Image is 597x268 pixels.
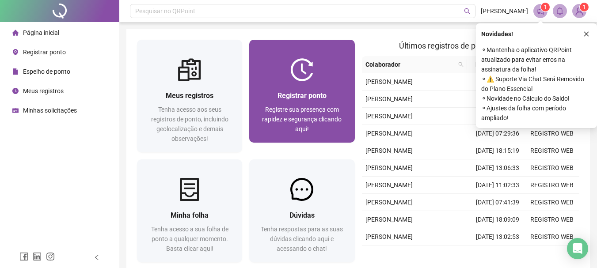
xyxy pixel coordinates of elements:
a: Registrar pontoRegistre sua presença com rapidez e segurança clicando aqui! [249,40,354,143]
td: REGISTRO WEB [525,142,579,159]
td: [DATE] 07:41:39 [471,194,525,211]
span: schedule [12,107,19,113]
span: ⚬ ⚠️ Suporte Via Chat Será Removido do Plano Essencial [481,74,592,94]
span: Minha folha [171,211,209,219]
span: [PERSON_NAME] [365,216,413,223]
img: 90490 [573,4,586,18]
span: notification [536,7,544,15]
span: Novidades ! [481,29,513,39]
span: [PERSON_NAME] [365,130,413,137]
td: [DATE] 11:02:33 [471,177,525,194]
a: Meus registrosTenha acesso aos seus registros de ponto, incluindo geolocalização e demais observa... [137,40,242,152]
span: home [12,30,19,36]
span: clock-circle [12,88,19,94]
span: Meus registros [166,91,213,100]
span: ⚬ Novidade no Cálculo do Saldo! [481,94,592,103]
span: Tenha respostas para as suas dúvidas clicando aqui e acessando o chat! [261,226,343,252]
td: [DATE] 13:01:52 [471,91,525,108]
span: [PERSON_NAME] [365,147,413,154]
td: REGISTRO WEB [525,194,579,211]
span: bell [556,7,564,15]
span: left [94,254,100,260]
sup: 1 [541,3,550,11]
td: REGISTRO WEB [525,177,579,194]
td: [DATE] 11:08:38 [471,245,525,263]
span: [PERSON_NAME] [365,113,413,120]
a: DúvidasTenha respostas para as suas dúvidas clicando aqui e acessando o chat! [249,159,354,262]
td: REGISTRO WEB [525,245,579,263]
span: [PERSON_NAME] [365,233,413,240]
span: [PERSON_NAME] [365,199,413,206]
span: Registrar ponto [278,91,327,100]
span: 1 [544,4,547,10]
span: close [583,31,589,37]
span: [PERSON_NAME] [365,78,413,85]
span: ⚬ Ajustes da folha com período ampliado! [481,103,592,123]
span: Espelho de ponto [23,68,70,75]
td: [DATE] 18:09:09 [471,211,525,228]
span: [PERSON_NAME] [481,6,528,16]
span: instagram [46,252,55,261]
td: [DATE] 11:01:50 [471,108,525,125]
span: Página inicial [23,29,59,36]
sup: Atualize o seu contato no menu Meus Dados [580,3,589,11]
span: environment [12,49,19,55]
span: Meus registros [23,87,64,94]
span: Dúvidas [289,211,315,219]
th: Data/Hora [467,56,520,73]
span: facebook [19,252,28,261]
span: search [464,8,471,15]
span: 1 [583,4,586,10]
span: Minhas solicitações [23,107,77,114]
span: Últimos registros de ponto sincronizados [399,41,542,50]
span: [PERSON_NAME] [365,95,413,102]
span: Registre sua presença com rapidez e segurança clicando aqui! [262,106,342,132]
td: [DATE] 18:15:19 [471,142,525,159]
span: Tenha acesso aos seus registros de ponto, incluindo geolocalização e demais observações! [151,106,228,142]
span: [PERSON_NAME] [365,164,413,171]
span: file [12,68,19,75]
td: [DATE] 18:08:56 [471,73,525,91]
a: Minha folhaTenha acesso a sua folha de ponto a qualquer momento. Basta clicar aqui! [137,159,242,262]
span: linkedin [33,252,42,261]
td: [DATE] 07:29:36 [471,125,525,142]
td: REGISTRO WEB [525,228,579,245]
span: Registrar ponto [23,49,66,56]
td: REGISTRO WEB [525,125,579,142]
td: REGISTRO WEB [525,211,579,228]
span: [PERSON_NAME] [365,181,413,189]
span: Tenha acesso a sua folha de ponto a qualquer momento. Basta clicar aqui! [151,226,228,252]
td: REGISTRO WEB [525,159,579,177]
td: [DATE] 13:06:33 [471,159,525,177]
span: Colaborador [365,60,455,69]
span: Data/Hora [471,60,509,69]
div: Open Intercom Messenger [567,238,588,259]
td: [DATE] 13:02:53 [471,228,525,245]
span: search [458,62,464,67]
span: search [456,58,465,71]
span: ⚬ Mantenha o aplicativo QRPoint atualizado para evitar erros na assinatura da folha! [481,45,592,74]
